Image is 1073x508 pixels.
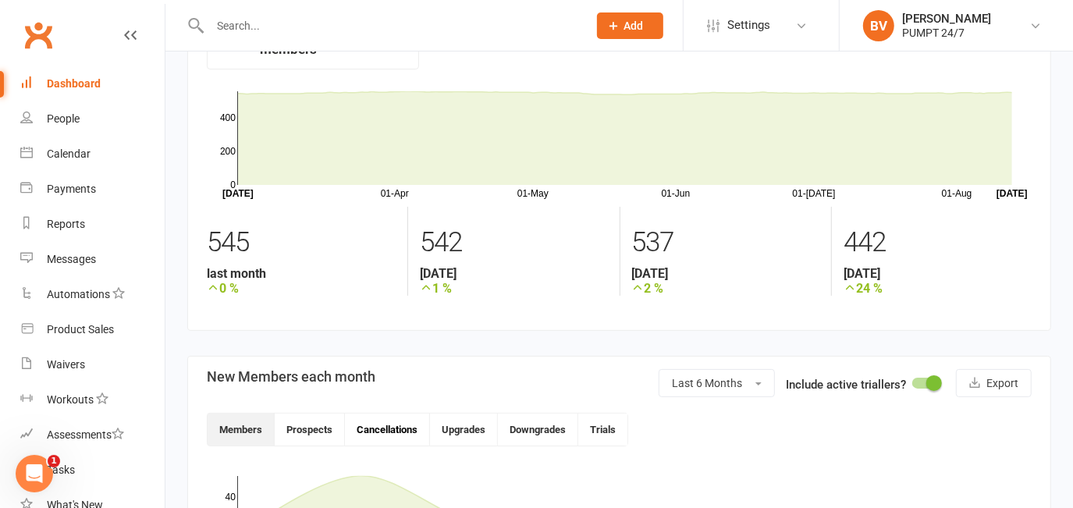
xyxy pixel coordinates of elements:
[47,393,94,406] div: Workouts
[956,369,1032,397] button: Export
[786,375,906,394] label: Include active triallers?
[207,281,396,296] strong: 0 %
[624,20,644,32] span: Add
[345,414,430,446] button: Cancellations
[420,266,608,281] strong: [DATE]
[20,417,165,453] a: Assessments
[727,8,770,43] span: Settings
[47,323,114,336] div: Product Sales
[902,12,991,26] div: [PERSON_NAME]
[208,414,275,446] button: Members
[20,277,165,312] a: Automations
[20,66,165,101] a: Dashboard
[47,147,91,160] div: Calendar
[207,369,375,385] h3: New Members each month
[275,414,345,446] button: Prospects
[47,464,75,476] div: Tasks
[632,281,820,296] strong: 2 %
[207,266,396,281] strong: last month
[902,26,991,40] div: PUMPT 24/7
[47,112,80,125] div: People
[205,15,577,37] input: Search...
[20,382,165,417] a: Workouts
[420,219,608,266] div: 542
[420,281,608,296] strong: 1 %
[47,358,85,371] div: Waivers
[19,16,58,55] a: Clubworx
[632,219,820,266] div: 537
[20,242,165,277] a: Messages
[844,281,1032,296] strong: 24 %
[863,10,894,41] div: BV
[20,137,165,172] a: Calendar
[47,288,110,300] div: Automations
[430,414,498,446] button: Upgrades
[498,414,578,446] button: Downgrades
[672,377,742,389] span: Last 6 Months
[16,455,53,492] iframe: Intercom live chat
[597,12,663,39] button: Add
[659,369,775,397] button: Last 6 Months
[47,77,101,90] div: Dashboard
[578,414,627,446] button: Trials
[207,219,396,266] div: 545
[47,218,85,230] div: Reports
[47,253,96,265] div: Messages
[20,453,165,488] a: Tasks
[20,347,165,382] a: Waivers
[20,101,165,137] a: People
[47,183,96,195] div: Payments
[20,172,165,207] a: Payments
[214,30,254,53] strong: 549
[20,312,165,347] a: Product Sales
[47,428,124,441] div: Assessments
[20,207,165,242] a: Reports
[48,455,60,467] span: 1
[844,266,1032,281] strong: [DATE]
[844,219,1032,266] div: 442
[632,266,820,281] strong: [DATE]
